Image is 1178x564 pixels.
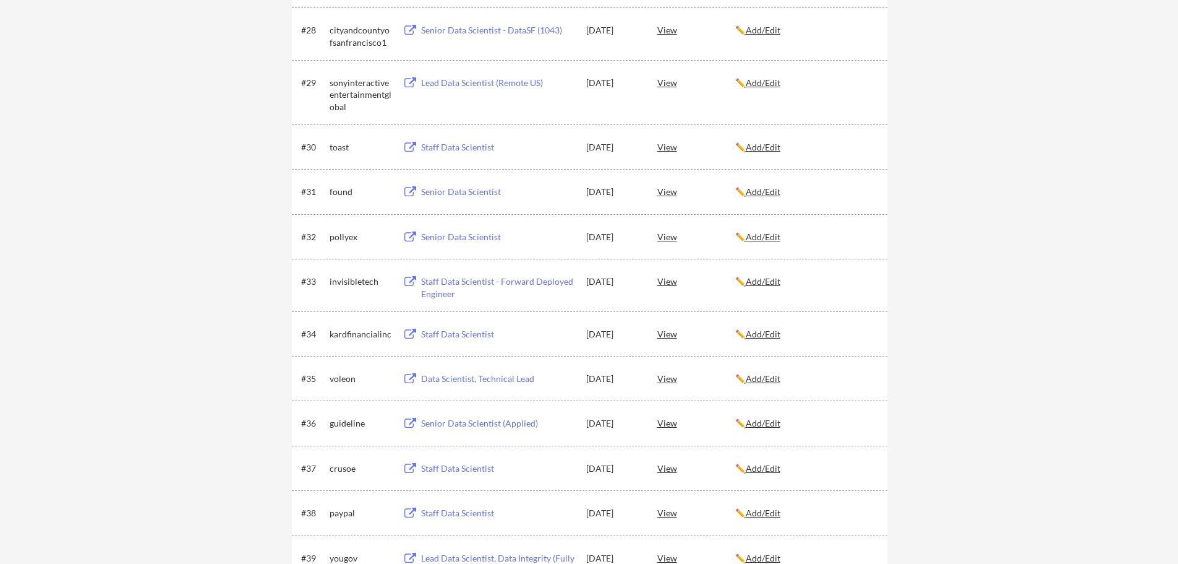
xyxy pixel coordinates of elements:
[735,77,876,89] div: ✏️
[746,553,780,563] u: Add/Edit
[421,507,574,519] div: Staff Data Scientist
[586,186,641,198] div: [DATE]
[657,501,735,524] div: View
[301,417,325,430] div: #36
[735,507,876,519] div: ✏️
[301,328,325,341] div: #34
[301,462,325,475] div: #37
[330,231,391,243] div: pollyex
[735,373,876,385] div: ✏️
[735,24,876,37] div: ✏️
[735,231,876,243] div: ✏️
[586,462,641,475] div: [DATE]
[746,463,780,474] u: Add/Edit
[657,180,735,202] div: View
[657,270,735,292] div: View
[330,417,391,430] div: guideline
[746,329,780,339] u: Add/Edit
[421,462,574,475] div: Staff Data Scientist
[586,373,641,385] div: [DATE]
[735,141,876,154] div: ✏️
[586,77,641,89] div: [DATE]
[746,418,780,428] u: Add/Edit
[421,24,574,37] div: Senior Data Scientist - DataSF (1043)
[657,323,735,345] div: View
[735,417,876,430] div: ✏️
[330,507,391,519] div: paypal
[586,328,641,341] div: [DATE]
[330,77,391,113] div: sonyinteractiveentertainmentglobal
[301,24,325,37] div: #28
[421,328,574,341] div: Staff Data Scientist
[330,24,391,48] div: cityandcountyofsanfrancisco1
[421,186,574,198] div: Senior Data Scientist
[735,328,876,341] div: ✏️
[586,24,641,37] div: [DATE]
[746,373,780,384] u: Add/Edit
[330,186,391,198] div: found
[746,142,780,152] u: Add/Edit
[330,462,391,475] div: crusoe
[746,77,780,88] u: Add/Edit
[735,275,876,288] div: ✏️
[301,141,325,154] div: #30
[746,232,780,242] u: Add/Edit
[746,25,780,35] u: Add/Edit
[586,231,641,243] div: [DATE]
[657,412,735,434] div: View
[301,186,325,198] div: #31
[657,19,735,41] div: View
[301,275,325,288] div: #33
[330,141,391,154] div: toast
[735,462,876,475] div: ✏️
[657,136,735,158] div: View
[746,508,780,518] u: Add/Edit
[330,328,391,341] div: kardfinancialinc
[657,71,735,93] div: View
[586,417,641,430] div: [DATE]
[301,373,325,385] div: #35
[657,225,735,248] div: View
[421,231,574,243] div: Senior Data Scientist
[421,141,574,154] div: Staff Data Scientist
[421,275,574,300] div: Staff Data Scientist - Forward Deployed Engineer
[330,275,391,288] div: invisibletech
[421,77,574,89] div: Lead Data Scientist (Remote US)
[330,373,391,385] div: voleon
[657,457,735,479] div: View
[301,231,325,243] div: #32
[735,186,876,198] div: ✏️
[657,367,735,389] div: View
[586,507,641,519] div: [DATE]
[301,77,325,89] div: #29
[746,276,780,287] u: Add/Edit
[421,373,574,385] div: Data Scientist, Technical Lead
[746,186,780,197] u: Add/Edit
[301,507,325,519] div: #38
[421,417,574,430] div: Senior Data Scientist (Applied)
[586,141,641,154] div: [DATE]
[586,275,641,288] div: [DATE]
